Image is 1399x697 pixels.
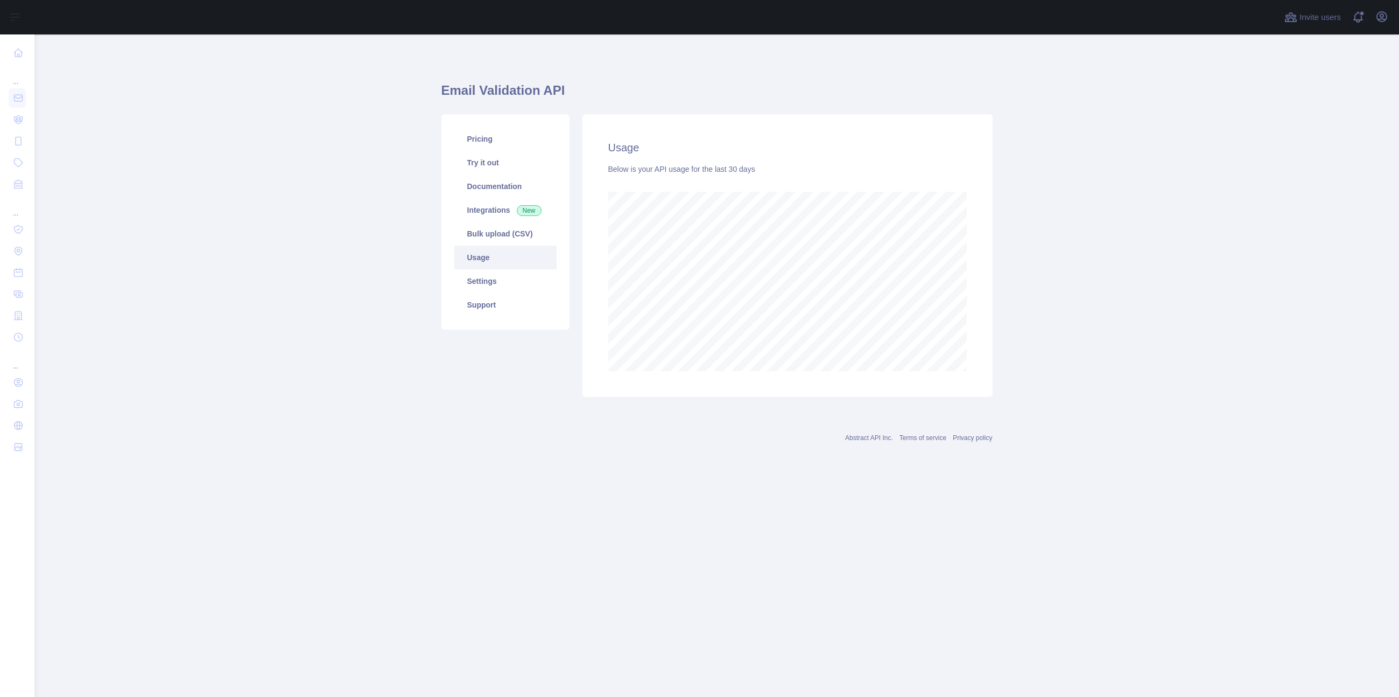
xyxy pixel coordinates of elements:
div: ... [9,196,26,218]
span: Invite users [1299,11,1341,24]
a: Terms of service [899,434,946,442]
a: Support [454,293,557,317]
h1: Email Validation API [441,82,993,108]
a: Usage [454,246,557,269]
a: Try it out [454,151,557,175]
a: Bulk upload (CSV) [454,222,557,246]
a: Pricing [454,127,557,151]
div: Below is your API usage for the last 30 days [608,164,967,175]
a: Abstract API Inc. [845,434,893,442]
a: Privacy policy [953,434,992,442]
button: Invite users [1282,9,1343,26]
div: ... [9,349,26,371]
h2: Usage [608,140,967,155]
span: New [517,205,542,216]
div: ... [9,65,26,86]
a: Settings [454,269,557,293]
a: Documentation [454,175,557,198]
a: Integrations New [454,198,557,222]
